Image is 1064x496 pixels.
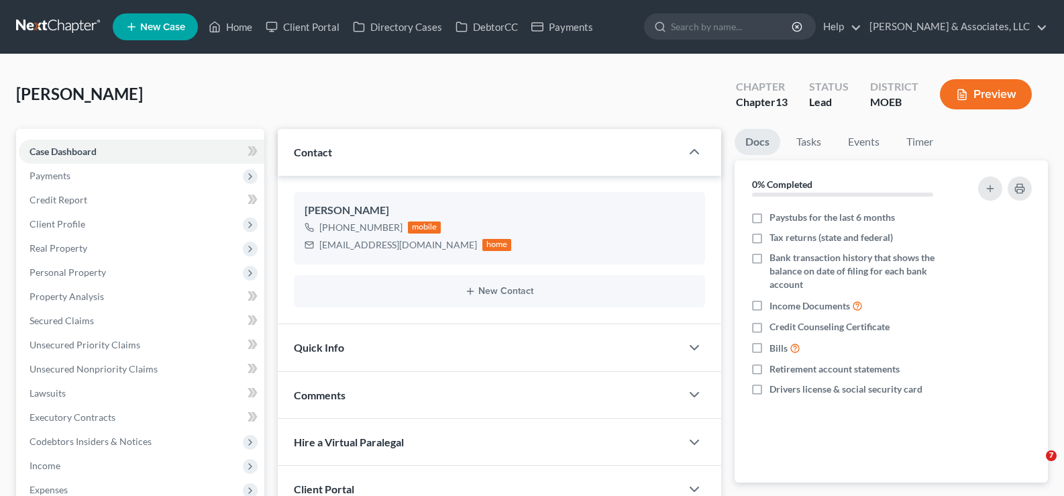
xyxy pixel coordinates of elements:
iframe: Intercom live chat [1018,450,1051,483]
span: [PERSON_NAME] [16,84,143,103]
span: Lawsuits [30,387,66,399]
span: Case Dashboard [30,146,97,157]
span: Hire a Virtual Paralegal [294,436,404,448]
div: [PERSON_NAME] [305,203,695,219]
span: Credit Counseling Certificate [769,320,890,334]
div: Chapter [736,79,788,95]
span: Bills [769,342,788,355]
a: Lawsuits [19,381,264,405]
span: Client Profile [30,218,85,230]
button: Preview [940,79,1032,109]
a: Timer [896,129,944,155]
span: Client Portal [294,483,354,495]
a: Home [202,15,259,39]
strong: 0% Completed [752,179,812,190]
span: Quick Info [294,341,344,354]
span: Personal Property [30,266,106,278]
a: Tasks [786,129,832,155]
a: Events [837,129,890,155]
span: Codebtors Insiders & Notices [30,436,152,447]
span: Payments [30,170,70,181]
a: Directory Cases [346,15,449,39]
a: Client Portal [259,15,346,39]
a: Payments [525,15,600,39]
span: Income [30,460,60,471]
div: [EMAIL_ADDRESS][DOMAIN_NAME] [319,238,477,252]
div: Chapter [736,95,788,110]
a: DebtorCC [449,15,525,39]
span: Unsecured Nonpriority Claims [30,363,158,375]
div: mobile [408,221,441,234]
a: Secured Claims [19,309,264,333]
a: Unsecured Nonpriority Claims [19,357,264,381]
span: 7 [1046,450,1057,461]
button: New Contact [305,286,695,297]
span: Paystubs for the last 6 months [769,211,895,224]
span: Drivers license & social security card [769,383,922,396]
a: Docs [735,129,780,155]
div: Lead [809,95,849,110]
span: Bank transaction history that shows the balance on date of filing for each bank account [769,251,958,291]
span: Tax returns (state and federal) [769,231,893,244]
div: home [482,239,512,251]
div: MOEB [870,95,918,110]
a: Help [816,15,861,39]
input: Search by name... [671,14,794,39]
span: New Case [140,22,185,32]
span: Comments [294,389,345,401]
span: Income Documents [769,299,850,313]
div: [PHONE_NUMBER] [319,221,403,234]
span: Expenses [30,484,68,495]
span: Retirement account statements [769,362,900,376]
a: Property Analysis [19,285,264,309]
div: District [870,79,918,95]
span: Contact [294,146,332,158]
span: Real Property [30,242,87,254]
a: [PERSON_NAME] & Associates, LLC [863,15,1047,39]
span: Credit Report [30,194,87,205]
span: Secured Claims [30,315,94,326]
span: Property Analysis [30,291,104,302]
a: Unsecured Priority Claims [19,333,264,357]
a: Credit Report [19,188,264,212]
div: Status [809,79,849,95]
span: Executory Contracts [30,411,115,423]
a: Executory Contracts [19,405,264,430]
span: Unsecured Priority Claims [30,339,140,350]
a: Case Dashboard [19,140,264,164]
span: 13 [776,95,788,108]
